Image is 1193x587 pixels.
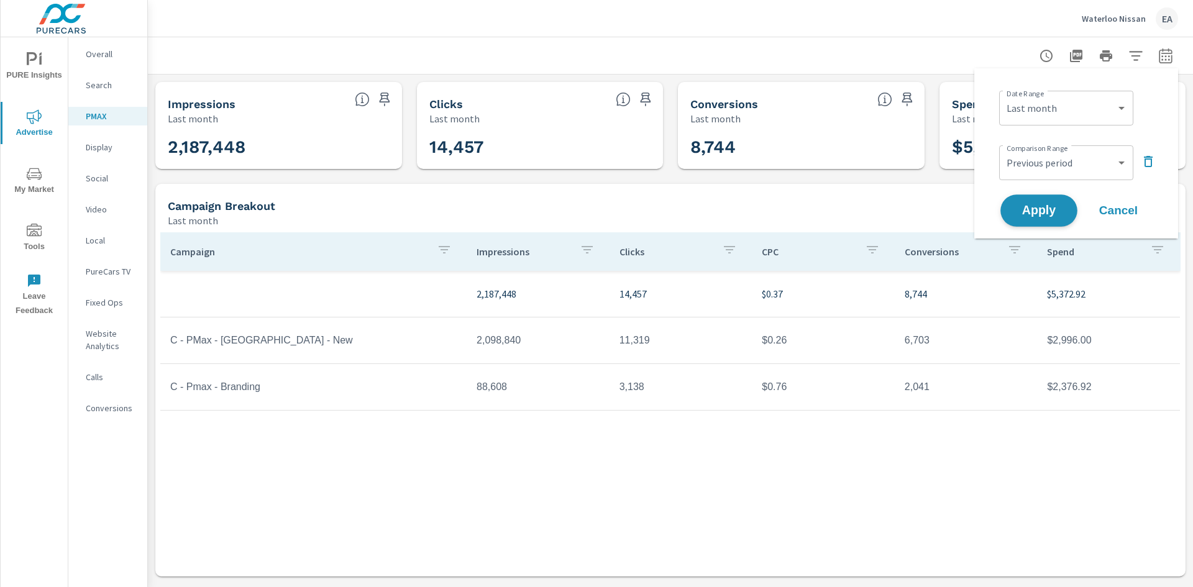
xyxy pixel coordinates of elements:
[68,200,147,219] div: Video
[1037,371,1180,403] td: $2,376.92
[1153,43,1178,68] button: Select Date Range
[429,98,463,111] h5: Clicks
[86,79,137,91] p: Search
[905,245,998,258] p: Conversions
[752,371,895,403] td: $0.76
[86,110,137,122] p: PMAX
[68,324,147,355] div: Website Analytics
[170,245,427,258] p: Campaign
[4,224,64,254] span: Tools
[68,138,147,157] div: Display
[610,371,752,403] td: 3,138
[752,325,895,356] td: $0.26
[86,141,137,153] p: Display
[168,199,275,212] h5: Campaign Breakout
[86,265,137,278] p: PureCars TV
[86,402,137,414] p: Conversions
[86,172,137,184] p: Social
[168,111,218,126] p: Last month
[1123,43,1148,68] button: Apply Filters
[375,89,395,109] span: Save this to your personalized report
[86,327,137,352] p: Website Analytics
[952,111,1002,126] p: Last month
[877,92,892,107] span: Total Conversions include Actions, Leads and Unmapped.
[690,137,912,158] h3: 8,744
[4,52,64,83] span: PURE Insights
[4,109,64,140] span: Advertise
[1013,205,1064,217] span: Apply
[68,231,147,250] div: Local
[86,371,137,383] p: Calls
[619,286,743,301] p: 14,457
[86,48,137,60] p: Overall
[68,399,147,417] div: Conversions
[690,98,758,111] h5: Conversions
[1047,245,1140,258] p: Spend
[619,245,713,258] p: Clicks
[467,371,610,403] td: 88,608
[68,368,147,386] div: Calls
[86,296,137,309] p: Fixed Ops
[4,273,64,318] span: Leave Feedback
[905,286,1028,301] p: 8,744
[160,325,467,356] td: C - PMax - [GEOGRAPHIC_DATA] - New
[895,325,1038,356] td: 6,703
[467,325,610,356] td: 2,098,840
[4,166,64,197] span: My Market
[1047,286,1170,301] p: $5,372.92
[86,203,137,216] p: Video
[895,371,1038,403] td: 2,041
[610,325,752,356] td: 11,319
[68,293,147,312] div: Fixed Ops
[952,98,986,111] h5: Spend
[1156,7,1178,30] div: EA
[897,89,917,109] span: Save this to your personalized report
[762,245,855,258] p: CPC
[355,92,370,107] span: The number of times an ad was shown on your behalf.
[429,137,651,158] h3: 14,457
[952,137,1174,158] h3: $5,373
[1082,13,1146,24] p: Waterloo Nissan
[1000,194,1077,227] button: Apply
[1081,195,1156,226] button: Cancel
[477,245,570,258] p: Impressions
[68,76,147,94] div: Search
[168,137,390,158] h3: 2,187,448
[168,98,235,111] h5: Impressions
[1094,205,1143,216] span: Cancel
[477,286,600,301] p: 2,187,448
[68,107,147,125] div: PMAX
[636,89,656,109] span: Save this to your personalized report
[762,286,885,301] p: $0.37
[168,213,218,228] p: Last month
[68,45,147,63] div: Overall
[68,262,147,281] div: PureCars TV
[160,371,467,403] td: C - Pmax - Branding
[1,37,68,323] div: nav menu
[429,111,480,126] p: Last month
[86,234,137,247] p: Local
[1037,325,1180,356] td: $2,996.00
[68,169,147,188] div: Social
[690,111,741,126] p: Last month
